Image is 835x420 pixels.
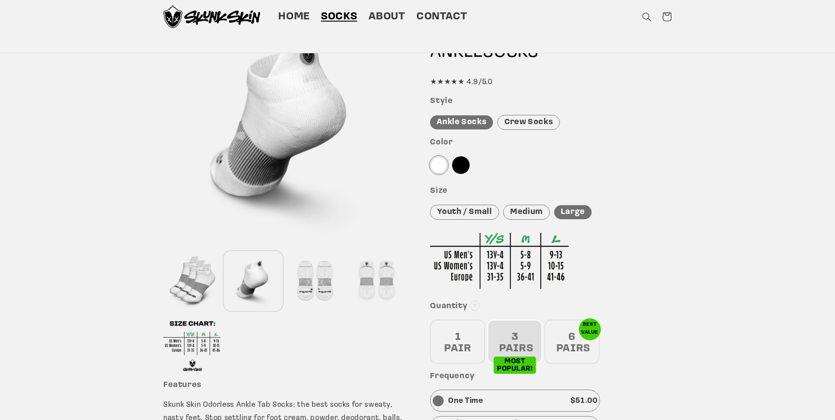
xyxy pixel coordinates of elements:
h3: Color [430,138,672,148]
div: Youth / Small [430,205,499,220]
img: Sizing Chart [430,233,569,289]
div: 1 PAIR [430,320,485,364]
span: Home [278,10,310,24]
div: Medium [503,205,550,220]
p: One Time [448,394,483,408]
h3: Style [430,96,672,107]
span: Contact [416,10,467,24]
a: About [363,4,411,29]
img: Skunk Skin Anti-Odor Socks. [163,5,260,28]
summary: Search [636,7,657,27]
p: $ [570,394,598,408]
a: Home [273,4,316,29]
span: ANKLE [430,44,483,61]
span: 51.00 [575,397,597,405]
div: Large [554,205,592,220]
div: 3 PAIRS [487,320,542,364]
h3: Size [430,186,672,196]
a: Contact [411,4,473,29]
div: Ankle Socks [430,115,493,130]
a: Socks [316,4,363,29]
h3: Frequency [430,372,672,382]
span: About [368,10,405,24]
div: Crew Socks [497,115,560,130]
div: 6 PAIRS [544,320,600,364]
span: Socks [321,10,357,24]
div: ★★★★★ 4.9/5.0 [430,76,672,89]
h3: Features [163,380,405,391]
h3: Quantity [430,302,672,312]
